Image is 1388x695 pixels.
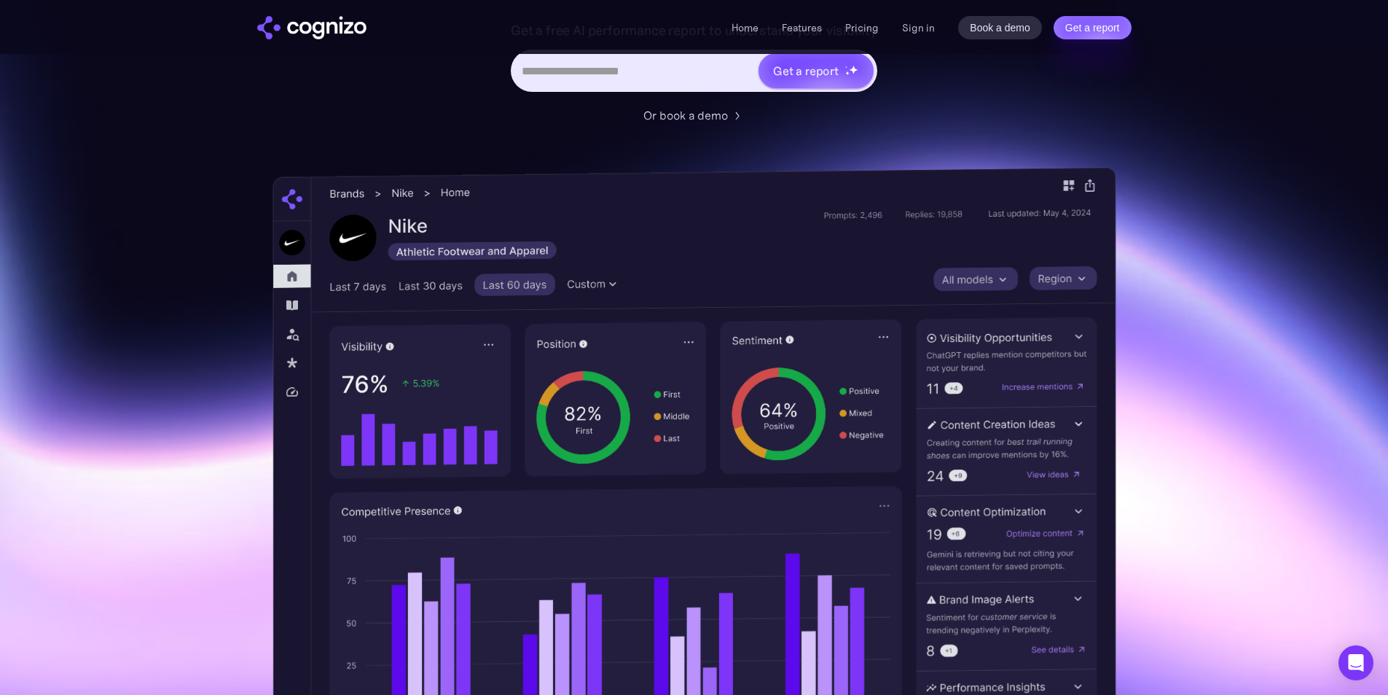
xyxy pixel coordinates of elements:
[845,71,850,76] img: star
[643,106,728,124] div: Or book a demo
[257,16,366,39] img: cognizo logo
[757,52,875,90] a: Get a reportstarstarstar
[511,19,877,99] form: Hero URL Input Form
[643,106,745,124] a: Or book a demo
[845,21,879,34] a: Pricing
[902,19,935,36] a: Sign in
[845,66,847,68] img: star
[782,21,822,34] a: Features
[1338,645,1373,680] div: Open Intercom Messenger
[732,21,758,34] a: Home
[849,65,858,74] img: star
[257,16,366,39] a: home
[773,62,839,79] div: Get a report
[958,16,1042,39] a: Book a demo
[1054,16,1132,39] a: Get a report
